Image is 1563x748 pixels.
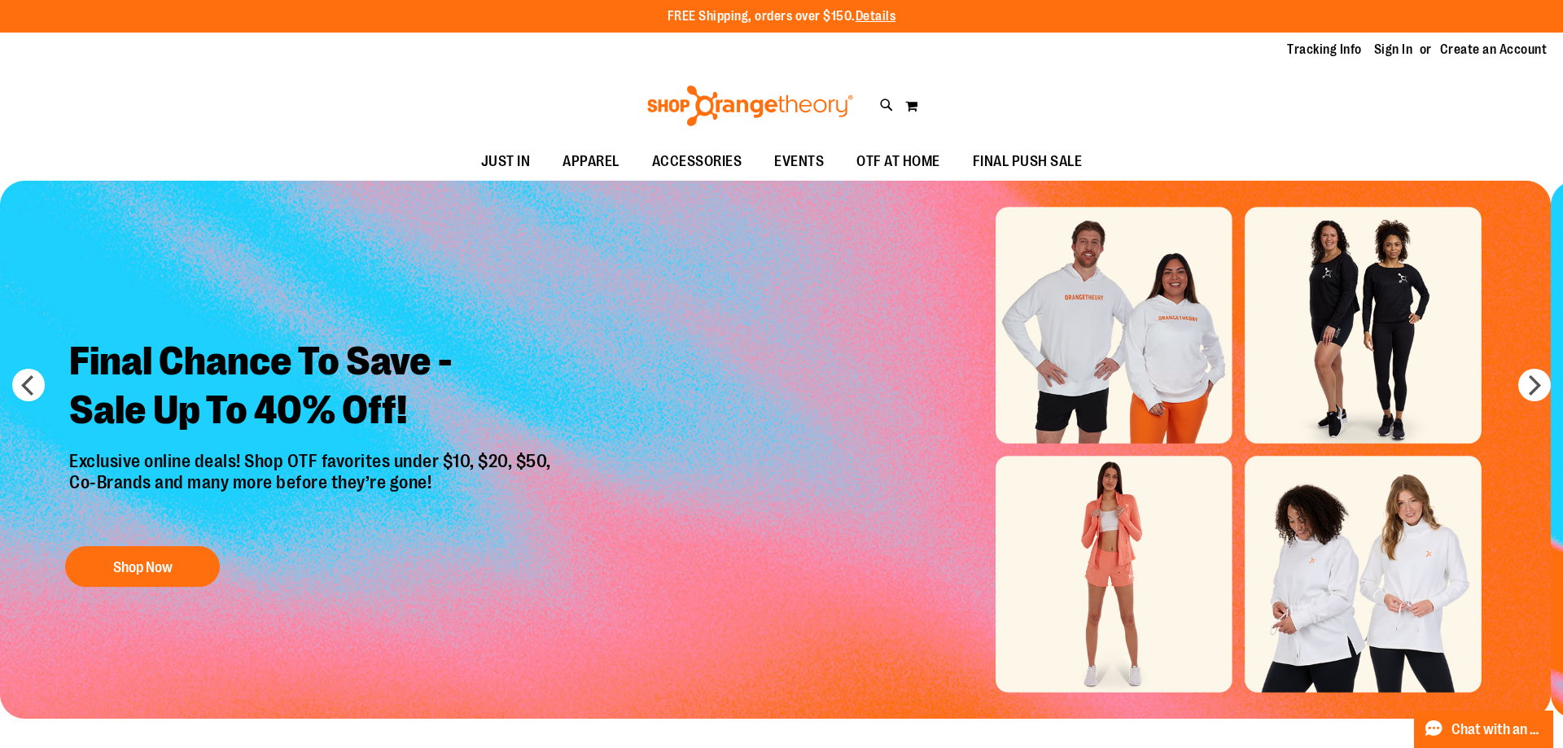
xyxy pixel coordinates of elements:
[636,143,759,181] a: ACCESSORIES
[957,143,1099,181] a: FINAL PUSH SALE
[668,7,896,26] p: FREE Shipping, orders over $150.
[758,143,840,181] a: EVENTS
[546,143,636,181] a: APPAREL
[840,143,957,181] a: OTF AT HOME
[563,143,620,180] span: APPAREL
[973,143,1083,180] span: FINAL PUSH SALE
[774,143,824,180] span: EVENTS
[481,143,531,180] span: JUST IN
[1414,711,1554,748] button: Chat with an Expert
[856,9,896,24] a: Details
[645,85,856,126] img: Shop Orangetheory
[65,546,220,587] button: Shop Now
[652,143,742,180] span: ACCESSORIES
[465,143,547,181] a: JUST IN
[57,325,567,451] h2: Final Chance To Save - Sale Up To 40% Off!
[12,369,45,401] button: prev
[57,451,567,531] p: Exclusive online deals! Shop OTF favorites under $10, $20, $50, Co-Brands and many more before th...
[1374,41,1413,59] a: Sign In
[57,325,567,596] a: Final Chance To Save -Sale Up To 40% Off! Exclusive online deals! Shop OTF favorites under $10, $...
[1287,41,1362,59] a: Tracking Info
[1440,41,1548,59] a: Create an Account
[856,143,940,180] span: OTF AT HOME
[1518,369,1551,401] button: next
[1451,722,1543,737] span: Chat with an Expert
